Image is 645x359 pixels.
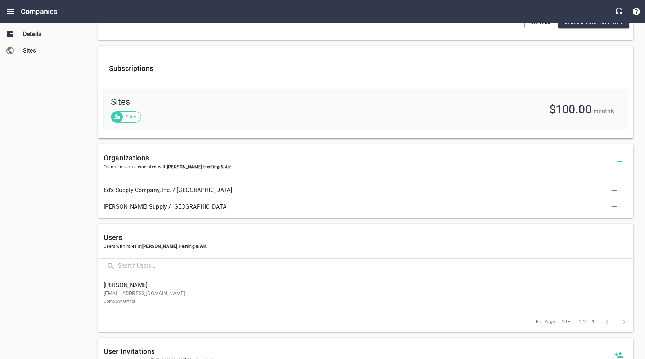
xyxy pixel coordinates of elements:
span: Ed's Supply Company, Inc. / [GEOGRAPHIC_DATA] [104,186,616,195]
h6: Subscriptions [109,63,622,74]
span: Sites [121,113,141,121]
span: [PERSON_NAME] Heating & Air . [142,244,207,249]
small: Company Owner [104,299,135,304]
span: Sites [111,96,339,108]
button: Open drawer [2,3,19,20]
h6: Organizations [104,152,610,164]
span: Details [23,30,78,38]
input: Search Users... [118,259,633,274]
span: Sites [23,46,78,55]
div: Sites [111,111,141,123]
button: Live Chat [610,3,628,20]
span: [PERSON_NAME] Heating & Air . [167,164,232,169]
button: Delete Association [606,198,623,215]
a: [PERSON_NAME][EMAIL_ADDRESS][DOMAIN_NAME]Company Owner [98,277,633,309]
span: Per Page: [536,318,556,326]
p: [EMAIL_ADDRESS][DOMAIN_NAME] [104,290,622,305]
h6: User Invitations [104,346,610,357]
div: 10 [559,317,573,327]
span: monthly [594,108,615,115]
h6: Companies [21,6,57,17]
span: [PERSON_NAME] Supply / [GEOGRAPHIC_DATA] [104,203,616,211]
h6: Users [104,232,628,243]
span: Organizations associated with [104,164,610,171]
button: Add Organization [610,153,628,170]
button: Support Portal [628,3,645,20]
span: $100.00 [549,103,592,116]
span: Users with roles at [104,243,628,250]
span: 1-1 of 1 [579,318,595,326]
span: [PERSON_NAME] [104,281,622,290]
button: Delete Association [606,182,623,199]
